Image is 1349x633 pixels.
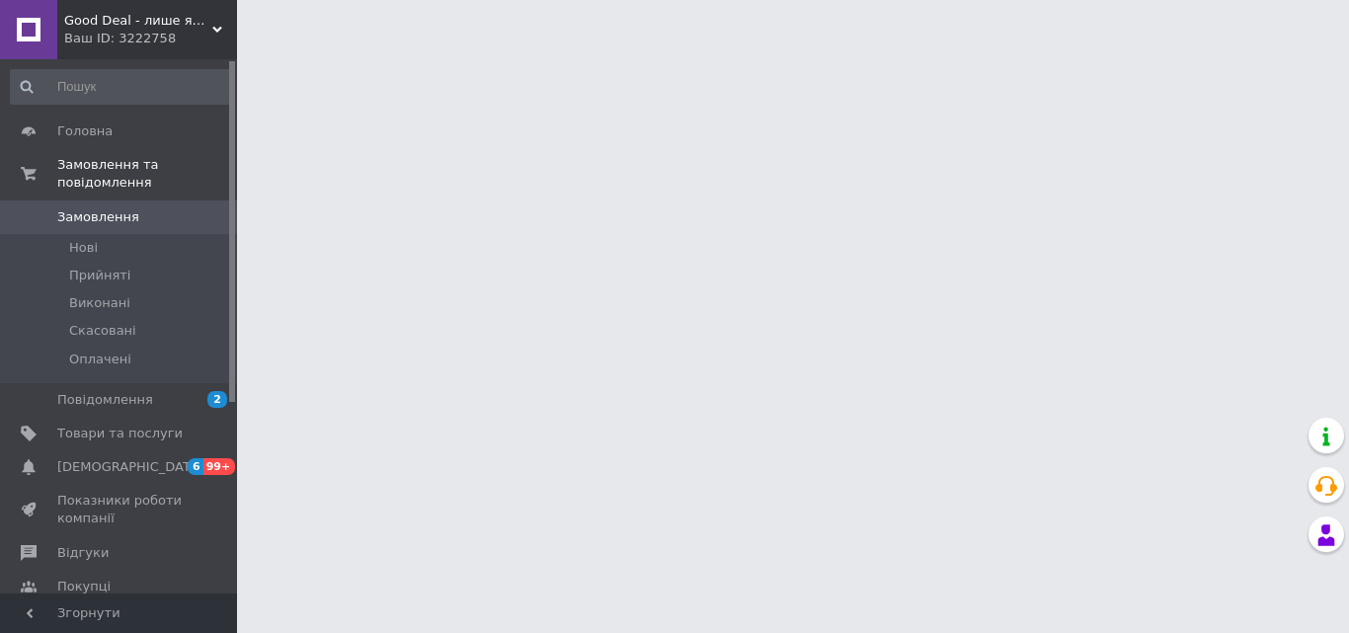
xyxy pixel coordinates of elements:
[57,156,237,192] span: Замовлення та повідомлення
[57,425,183,442] span: Товари та послуги
[188,458,203,475] span: 6
[69,267,130,284] span: Прийняті
[57,122,113,140] span: Головна
[69,322,136,340] span: Скасовані
[69,239,98,257] span: Нові
[57,492,183,527] span: Показники роботи компанії
[69,351,131,368] span: Оплачені
[203,458,236,475] span: 99+
[10,69,233,105] input: Пошук
[57,458,203,476] span: [DEMOGRAPHIC_DATA]
[57,391,153,409] span: Повідомлення
[57,578,111,595] span: Покупці
[69,294,130,312] span: Виконані
[207,391,227,408] span: 2
[57,544,109,562] span: Відгуки
[57,208,139,226] span: Замовлення
[64,30,237,47] div: Ваш ID: 3222758
[64,12,212,30] span: Good Deal - лише якісні товари для Вашого дому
